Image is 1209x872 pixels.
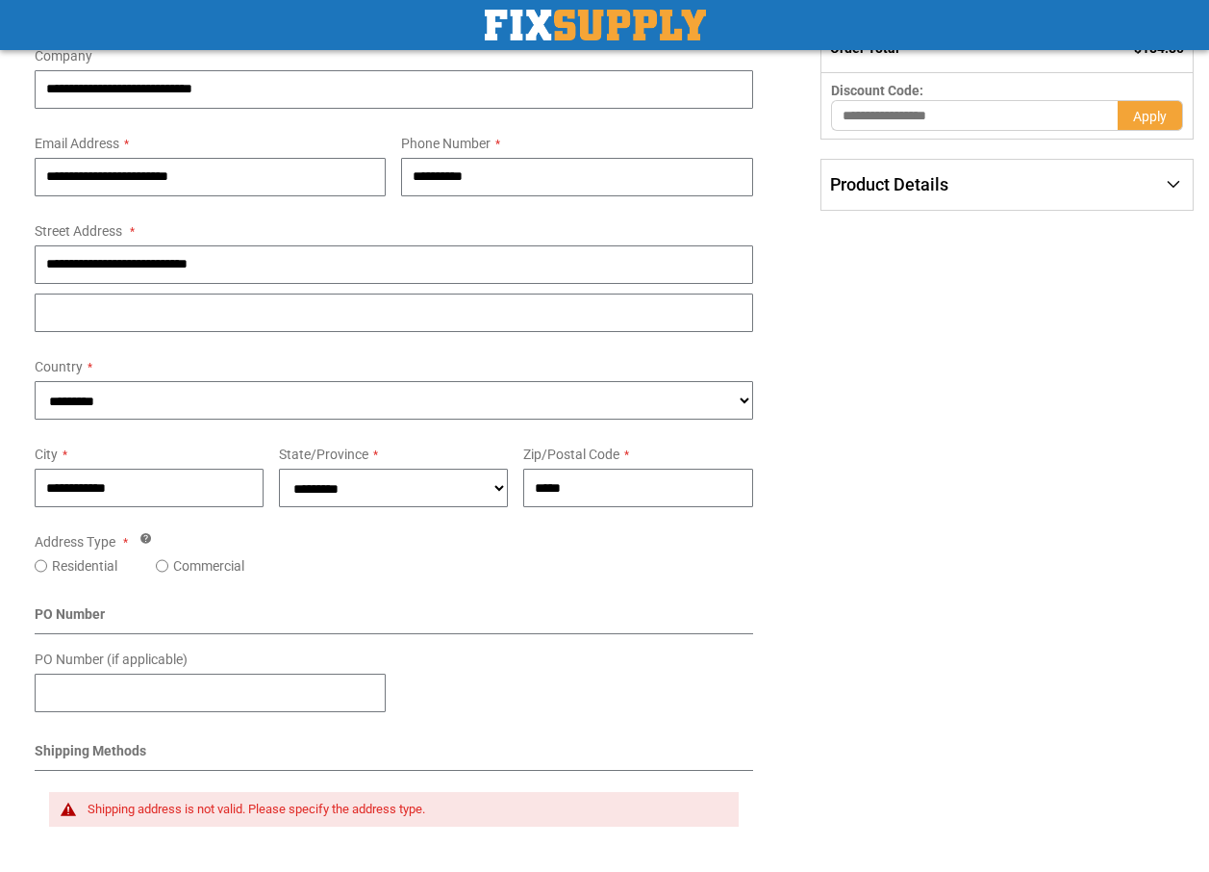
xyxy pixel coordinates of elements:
span: Product Details [830,174,948,194]
span: Apply [1133,109,1167,124]
span: Discount Code: [831,83,923,98]
span: Phone Number [401,136,491,151]
label: Commercial [173,556,244,576]
span: City [35,447,58,462]
div: Shipping Methods [35,741,753,771]
span: PO Number (if applicable) [35,652,188,667]
button: Apply [1118,100,1183,131]
span: Street Address [35,223,122,239]
div: PO Number [35,604,753,634]
span: Country [35,359,83,374]
label: Residential [52,556,117,576]
span: Email Address [35,136,119,151]
img: Fix Industrial Supply [485,10,706,40]
span: Zip/Postal Code [523,447,619,462]
a: store logo [485,10,706,40]
span: State/Province [279,447,368,462]
span: Address Type [35,534,115,550]
div: Shipping address is not valid. Please specify the address type. [88,802,719,817]
span: Company [35,48,92,64]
